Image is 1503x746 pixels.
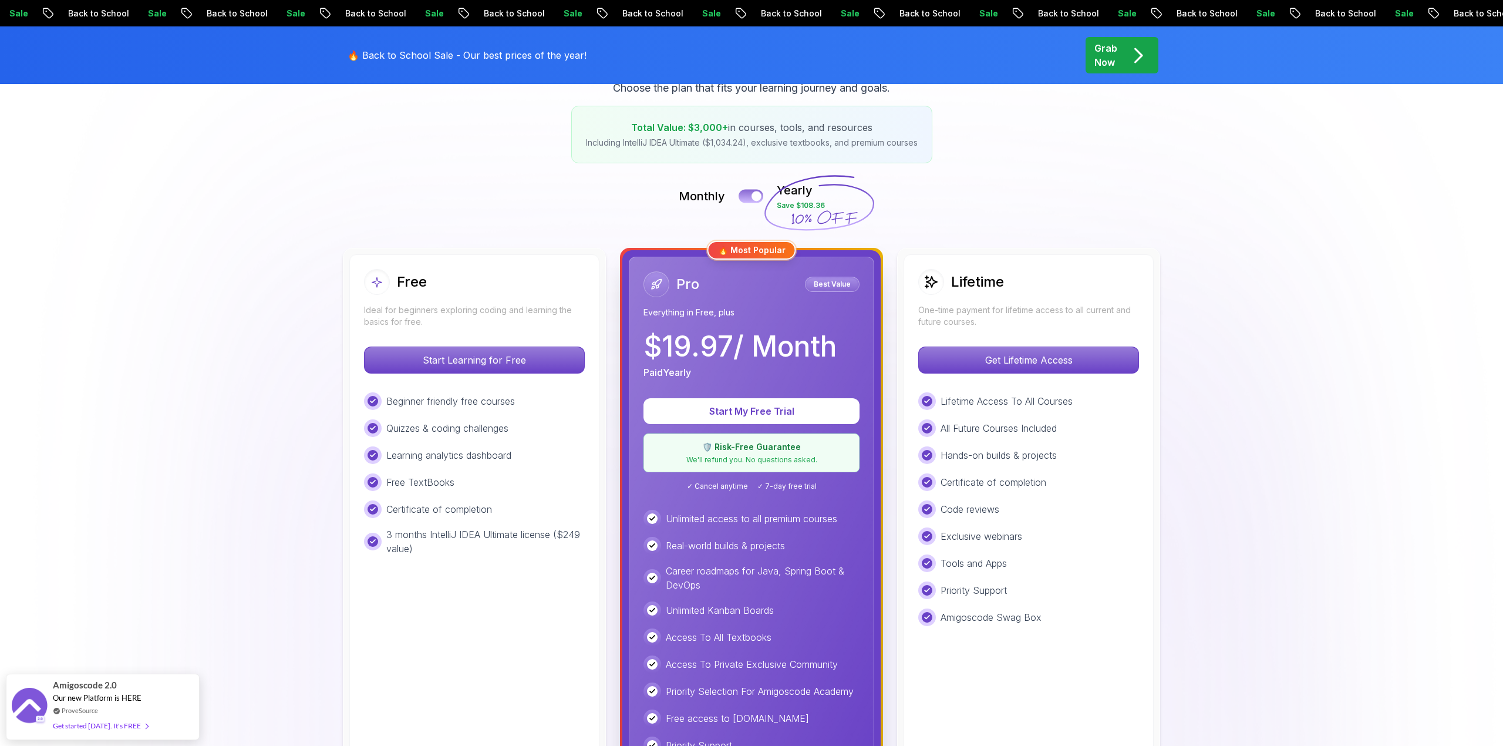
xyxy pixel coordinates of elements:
[554,8,592,19] p: Sale
[757,482,817,491] span: ✓ 7-day free trial
[416,8,453,19] p: Sale
[918,304,1139,328] p: One-time payment for lifetime access to all current and future courses.
[941,448,1057,462] p: Hands-on builds & projects
[1386,8,1423,19] p: Sale
[364,354,585,366] a: Start Learning for Free
[586,137,918,149] p: Including IntelliJ IDEA Ultimate ($1,034.24), exclusive textbooks, and premium courses
[62,705,98,715] a: ProveSource
[348,48,587,62] p: 🔥 Back to School Sale - Our best prices of the year!
[687,482,748,491] span: ✓ Cancel anytime
[666,657,838,671] p: Access To Private Exclusive Community
[751,8,831,19] p: Back to School
[386,394,515,408] p: Beginner friendly free courses
[666,539,785,553] p: Real-world builds & projects
[139,8,176,19] p: Sale
[386,475,454,489] p: Free TextBooks
[643,365,691,379] p: Paid Yearly
[643,398,860,424] button: Start My Free Trial
[59,8,139,19] p: Back to School
[1247,8,1285,19] p: Sale
[1094,41,1117,69] p: Grab Now
[651,455,852,465] p: We'll refund you. No questions asked.
[951,273,1004,291] h2: Lifetime
[1167,8,1247,19] p: Back to School
[631,122,728,133] span: Total Value: $3,000+
[365,347,584,373] p: Start Learning for Free
[676,275,699,294] h2: Pro
[970,8,1007,19] p: Sale
[53,719,148,732] div: Get started [DATE]. It's FREE
[386,448,511,462] p: Learning analytics dashboard
[12,688,47,726] img: provesource social proof notification image
[941,502,999,516] p: Code reviews
[386,527,585,556] p: 3 months IntelliJ IDEA Ultimate license ($249 value)
[397,273,427,291] h2: Free
[651,441,852,453] p: 🛡️ Risk-Free Guarantee
[53,678,117,692] span: Amigoscode 2.0
[666,564,860,592] p: Career roadmaps for Java, Spring Boot & DevOps
[364,347,585,374] button: Start Learning for Free
[890,8,970,19] p: Back to School
[613,80,890,96] p: Choose the plan that fits your learning journey and goals.
[919,347,1138,373] p: Get Lifetime Access
[666,684,854,698] p: Priority Selection For Amigoscode Academy
[474,8,554,19] p: Back to School
[941,556,1007,570] p: Tools and Apps
[336,8,416,19] p: Back to School
[53,693,141,703] span: Our new Platform is HERE
[666,711,809,725] p: Free access to [DOMAIN_NAME]
[666,512,837,526] p: Unlimited access to all premium courses
[941,394,1073,408] p: Lifetime Access To All Courses
[693,8,730,19] p: Sale
[679,188,725,204] p: Monthly
[1108,8,1146,19] p: Sale
[586,120,918,135] p: in courses, tools, and resources
[1029,8,1108,19] p: Back to School
[658,404,845,418] p: Start My Free Trial
[1306,8,1386,19] p: Back to School
[941,610,1042,624] p: Amigoscode Swag Box
[807,278,858,290] p: Best Value
[386,421,508,435] p: Quizzes & coding challenges
[831,8,869,19] p: Sale
[643,332,837,361] p: $ 19.97 / Month
[941,421,1057,435] p: All Future Courses Included
[918,347,1139,374] button: Get Lifetime Access
[941,583,1007,597] p: Priority Support
[941,529,1022,543] p: Exclusive webinars
[277,8,315,19] p: Sale
[364,304,585,328] p: Ideal for beginners exploring coding and learning the basics for free.
[666,630,771,644] p: Access To All Textbooks
[643,307,860,318] p: Everything in Free, plus
[666,603,774,617] p: Unlimited Kanban Boards
[918,354,1139,366] a: Get Lifetime Access
[197,8,277,19] p: Back to School
[613,8,693,19] p: Back to School
[941,475,1046,489] p: Certificate of completion
[386,502,492,516] p: Certificate of completion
